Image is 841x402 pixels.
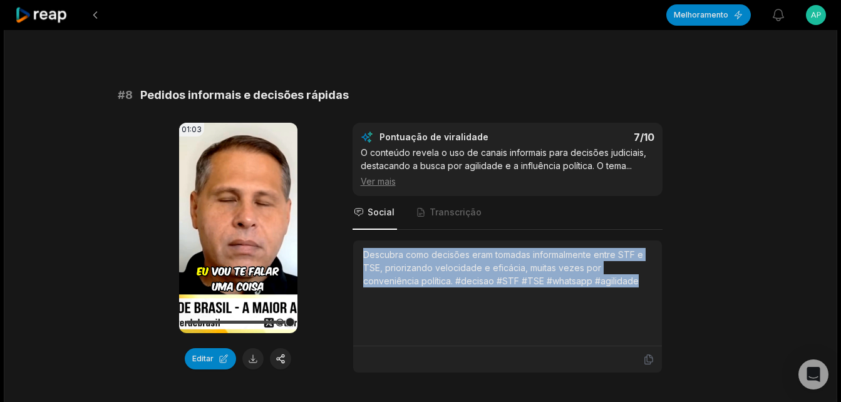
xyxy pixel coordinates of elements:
div: Ver mais [361,175,654,188]
font: O conteúdo revela o uso de canais informais para decisões judiciais, destacando a busca por agili... [361,147,646,171]
font: Melhoramento [674,10,728,20]
font: Editar [192,354,214,364]
button: Editar [185,348,236,369]
span: Transcrição [430,206,482,219]
button: Melhoramento [666,4,751,26]
span: Pedidos informais e decisões rápidas [140,86,349,104]
span: Social [368,206,395,219]
div: Abra o Intercom Messenger [798,359,828,389]
font: 8 [125,88,133,101]
div: Pontuação de viralidade [379,131,514,143]
span: # [118,86,133,104]
div: 7 /10 [520,131,654,143]
div: Descubra como decisões eram tomadas informalmente entre STF e TSE, priorizando velocidade e eficá... [363,248,652,287]
nav: Guias [353,196,663,230]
